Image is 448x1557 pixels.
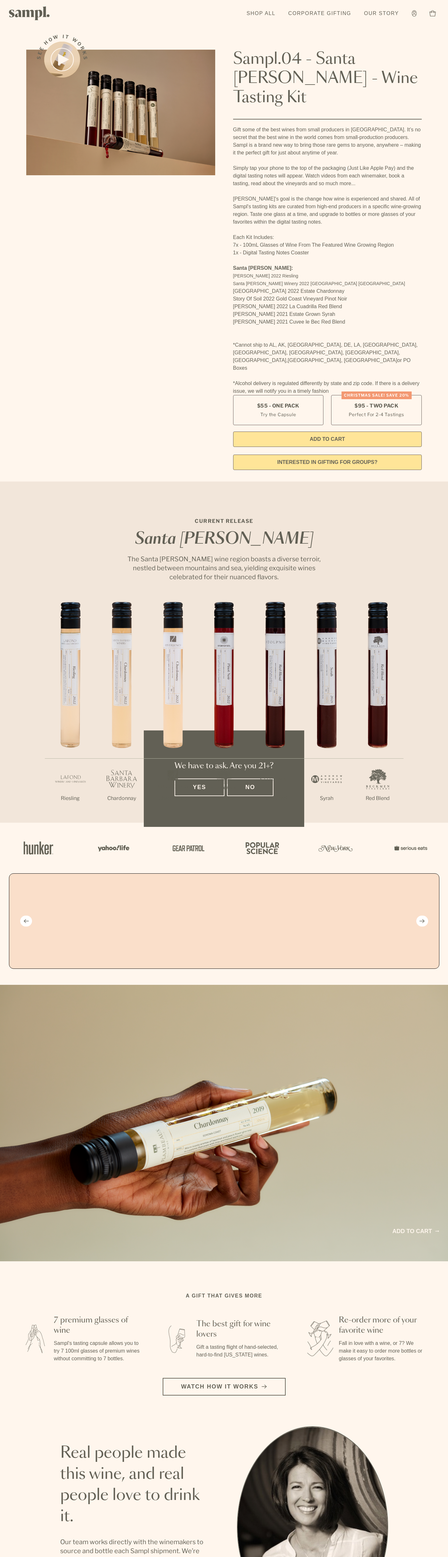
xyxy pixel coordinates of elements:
p: Chardonnay [96,795,147,802]
p: Syrah [301,795,352,802]
li: 7 / 7 [352,602,403,823]
li: 5 / 7 [250,602,301,823]
button: See how it works [44,42,80,78]
small: Try the Capsule [260,411,296,418]
li: 1 / 7 [45,602,96,823]
li: 2 / 7 [96,602,147,823]
span: $95 - Two Pack [354,402,398,409]
a: Shop All [243,6,279,21]
li: 4 / 7 [199,602,250,823]
button: Add to Cart [233,432,422,447]
p: Chardonnay [147,795,199,802]
p: Pinot Noir [199,795,250,802]
img: Sampl.04 - Santa Barbara - Wine Tasting Kit [26,50,215,175]
button: Next slide [416,916,428,927]
p: Red Blend [250,795,301,802]
button: Previous slide [20,916,32,927]
p: Red Blend [352,795,403,802]
p: Riesling [45,795,96,802]
div: Christmas SALE! Save 20% [341,391,411,399]
a: Corporate Gifting [285,6,354,21]
span: $55 - One Pack [257,402,299,409]
small: Perfect For 2-4 Tastings [349,411,404,418]
li: 6 / 7 [301,602,352,823]
li: 3 / 7 [147,602,199,823]
img: Sampl logo [9,6,50,20]
a: Add to cart [392,1227,439,1236]
a: interested in gifting for groups? [233,455,422,470]
a: Our Story [361,6,402,21]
